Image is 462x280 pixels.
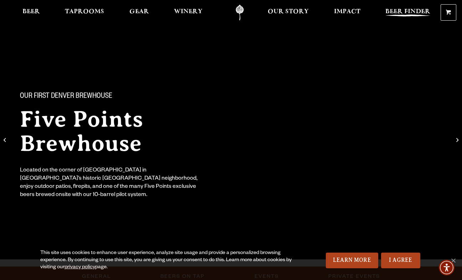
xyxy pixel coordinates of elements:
[329,5,365,21] a: Impact
[65,9,104,15] span: Taprooms
[226,5,253,21] a: Odell Home
[20,167,202,200] div: Located on the corner of [GEOGRAPHIC_DATA] in [GEOGRAPHIC_DATA]’s historic [GEOGRAPHIC_DATA] neig...
[20,107,242,155] h2: Five Points Brewhouse
[381,253,420,268] a: I Agree
[65,265,95,270] a: privacy policy
[381,5,435,21] a: Beer Finder
[326,253,378,268] a: Learn More
[334,9,360,15] span: Impact
[129,9,149,15] span: Gear
[60,5,109,21] a: Taprooms
[20,92,112,101] span: Our First Denver Brewhouse
[268,9,309,15] span: Our Story
[169,5,207,21] a: Winery
[125,5,154,21] a: Gear
[385,9,430,15] span: Beer Finder
[439,260,455,275] div: Accessibility Menu
[40,250,296,271] div: This site uses cookies to enhance user experience, analyze site usage and provide a personalized ...
[174,9,202,15] span: Winery
[263,5,313,21] a: Our Story
[22,9,40,15] span: Beer
[18,5,45,21] a: Beer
